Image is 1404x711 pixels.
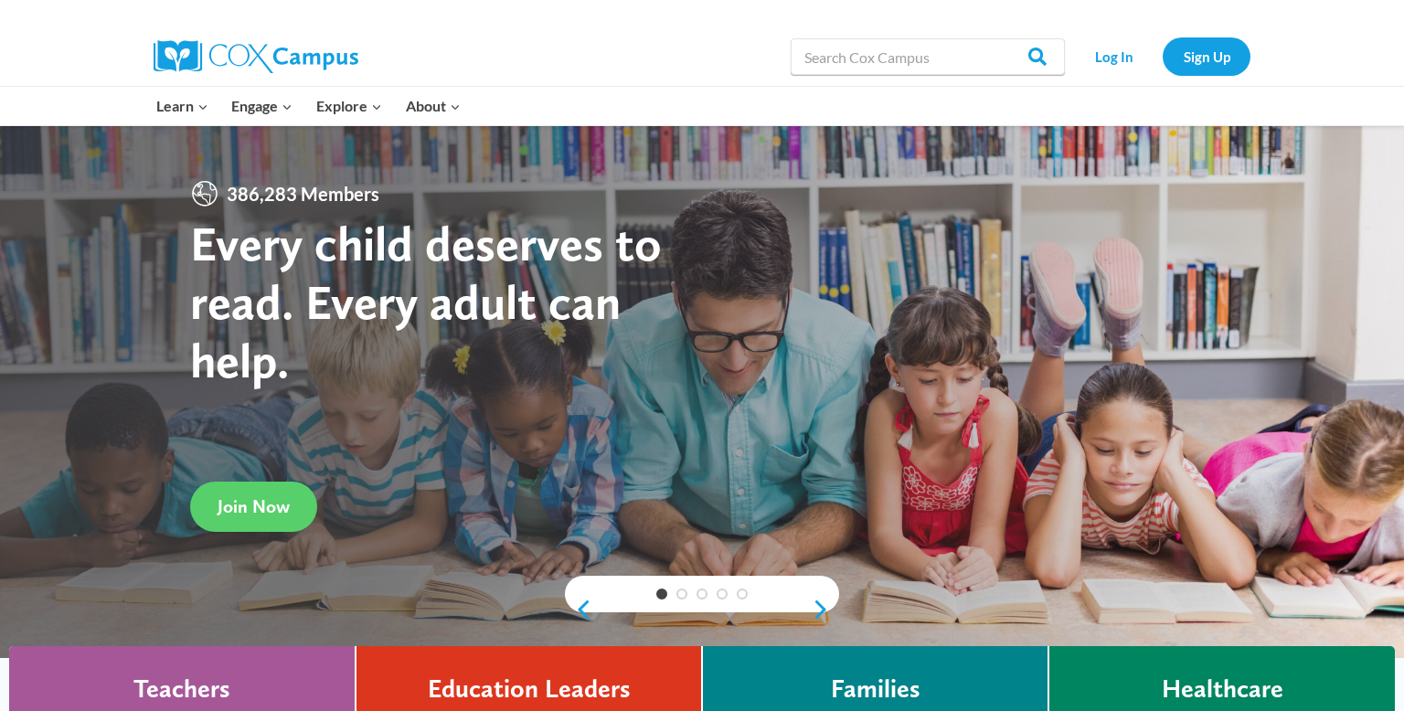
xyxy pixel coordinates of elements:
h4: Families [831,674,920,705]
a: 1 [656,589,667,600]
a: previous [565,599,592,621]
h4: Teachers [133,674,230,705]
div: content slider buttons [565,591,839,628]
span: Learn [156,94,208,118]
span: Engage [231,94,292,118]
img: Cox Campus [154,40,358,73]
a: 5 [737,589,748,600]
a: 4 [717,589,728,600]
a: Sign Up [1163,37,1250,75]
a: next [812,599,839,621]
h4: Education Leaders [428,674,631,705]
span: Join Now [218,495,290,517]
a: Log In [1074,37,1154,75]
a: 2 [676,589,687,600]
span: 386,283 Members [219,179,387,208]
span: About [406,94,461,118]
strong: Every child deserves to read. Every adult can help. [190,214,662,388]
a: 3 [697,589,707,600]
h4: Healthcare [1162,674,1283,705]
nav: Secondary Navigation [1074,37,1250,75]
nav: Primary Navigation [144,87,472,125]
input: Search Cox Campus [791,38,1065,75]
a: Join Now [190,482,317,532]
span: Explore [316,94,382,118]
